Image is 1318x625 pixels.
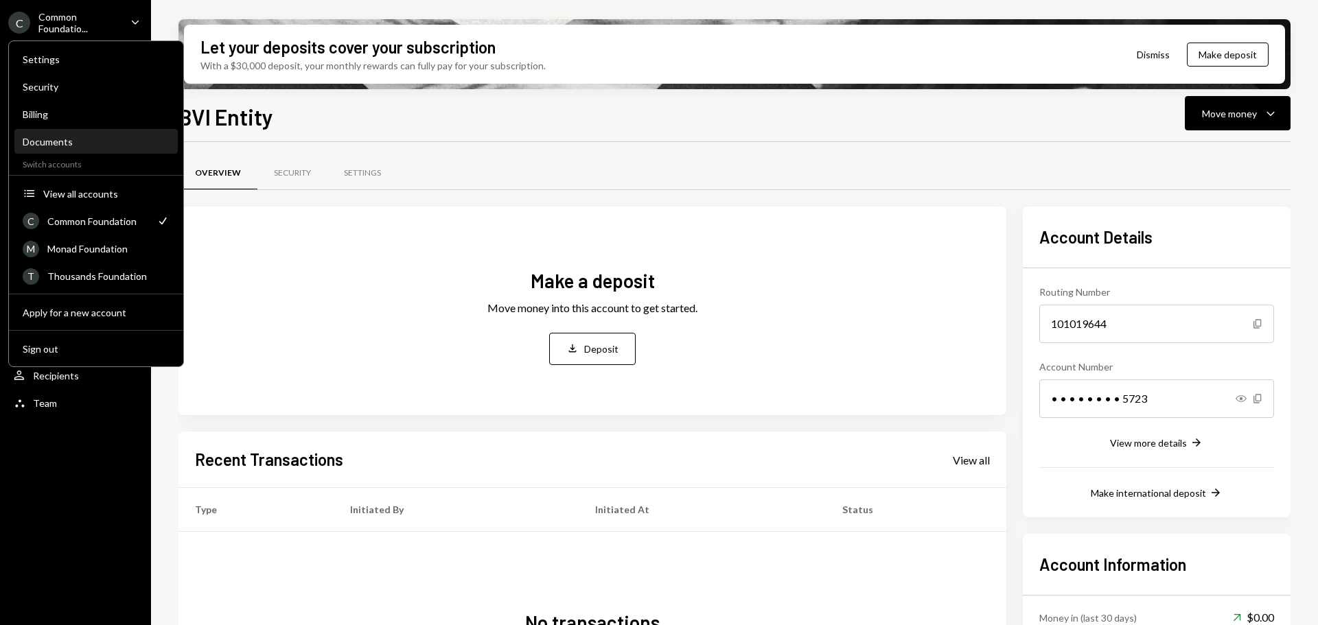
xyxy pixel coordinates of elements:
[14,47,178,71] a: Settings
[14,263,178,288] a: TThousands Foundation
[23,81,170,93] div: Security
[14,74,178,99] a: Security
[1039,305,1274,343] div: 101019644
[579,488,826,532] th: Initiated At
[953,453,990,467] div: View all
[14,236,178,261] a: MMonad Foundation
[584,342,618,356] div: Deposit
[1039,285,1274,299] div: Routing Number
[531,268,655,294] div: Make a deposit
[1187,43,1269,67] button: Make deposit
[1110,437,1187,449] div: View more details
[953,452,990,467] a: View all
[23,307,170,318] div: Apply for a new account
[38,11,119,34] div: Common Foundatio...
[33,397,57,409] div: Team
[195,448,343,471] h2: Recent Transactions
[9,156,183,169] div: Switch accounts
[47,243,170,255] div: Monad Foundation
[1039,379,1274,418] div: • • • • • • • • 5723
[43,188,170,200] div: View all accounts
[23,213,39,229] div: C
[274,167,311,179] div: Security
[23,241,39,257] div: M
[33,370,79,381] div: Recipients
[195,167,241,179] div: Overview
[1039,226,1274,248] h2: Account Details
[23,108,170,120] div: Billing
[14,300,178,325] button: Apply for a new account
[327,156,397,191] a: Settings
[23,343,170,355] div: Sign out
[257,156,327,191] a: Security
[23,136,170,148] div: Documents
[200,58,546,73] div: With a $30,000 deposit, your monthly rewards can fully pay for your subscription.
[8,363,143,388] a: Recipients
[178,103,273,130] h1: BVI Entity
[1091,486,1223,501] button: Make international deposit
[47,215,148,227] div: Common Foundation
[14,102,178,126] a: Billing
[1039,611,1137,625] div: Money in (last 30 days)
[334,488,579,532] th: Initiated By
[826,488,1006,532] th: Status
[178,156,257,191] a: Overview
[1120,38,1187,71] button: Dismiss
[8,12,30,34] div: C
[344,167,381,179] div: Settings
[1039,359,1274,374] div: Account Number
[23,268,39,285] div: T
[1185,96,1291,130] button: Move money
[1202,106,1257,121] div: Move money
[549,333,636,365] button: Deposit
[14,337,178,362] button: Sign out
[1091,487,1206,499] div: Make international deposit
[47,270,170,282] div: Thousands Foundation
[14,182,178,207] button: View all accounts
[23,54,170,65] div: Settings
[487,300,697,316] div: Move money into this account to get started.
[1039,553,1274,576] h2: Account Information
[8,390,143,415] a: Team
[14,129,178,154] a: Documents
[178,488,334,532] th: Type
[1110,436,1203,451] button: View more details
[200,36,496,58] div: Let your deposits cover your subscription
